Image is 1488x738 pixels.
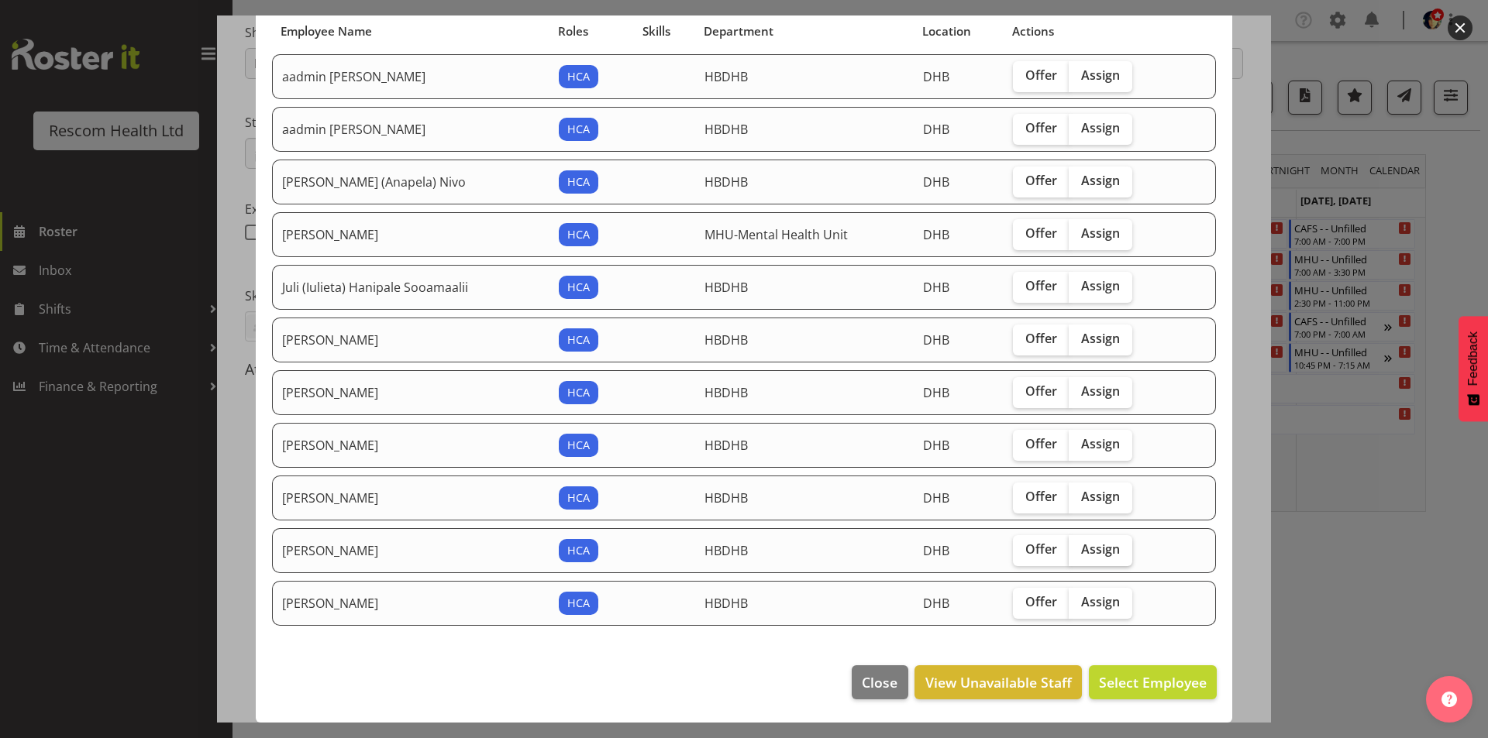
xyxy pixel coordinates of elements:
span: View Unavailable Staff [925,672,1072,692]
span: Offer [1025,436,1057,451]
span: Assign [1081,67,1120,83]
span: HCA [567,121,590,138]
span: Offer [1025,225,1057,241]
span: Assign [1081,489,1120,504]
span: Offer [1025,331,1057,346]
span: Actions [1012,22,1054,40]
span: Roles [558,22,588,40]
span: Assign [1081,436,1120,451]
span: HBDHB [704,68,748,85]
img: help-xxl-2.png [1441,692,1457,707]
button: View Unavailable Staff [914,665,1081,699]
td: [PERSON_NAME] [272,212,549,257]
span: DHB [923,384,949,401]
span: HBDHB [704,331,748,348]
span: HBDHB [704,173,748,191]
span: HCA [567,437,590,454]
span: HBDHB [704,437,748,454]
td: [PERSON_NAME] [272,475,549,520]
span: Assign [1081,225,1120,241]
span: Select Employee [1099,673,1207,692]
span: HBDHB [704,279,748,296]
span: Assign [1081,278,1120,293]
span: Offer [1025,383,1057,399]
span: HBDHB [704,384,748,401]
span: Offer [1025,541,1057,557]
span: HCA [567,226,590,243]
span: HCA [567,542,590,559]
td: aadmin [PERSON_NAME] [272,54,549,99]
span: Location [922,22,971,40]
td: [PERSON_NAME] (Anapela) Nivo [272,160,549,204]
span: Assign [1081,331,1120,346]
span: HBDHB [704,595,748,612]
span: Employee Name [281,22,372,40]
span: DHB [923,279,949,296]
span: Offer [1025,594,1057,609]
span: DHB [923,121,949,138]
span: HCA [567,279,590,296]
span: HCA [567,384,590,401]
span: DHB [923,68,949,85]
span: Assign [1081,173,1120,188]
span: Close [862,672,897,692]
td: [PERSON_NAME] [272,581,549,626]
span: Offer [1025,278,1057,293]
span: Offer [1025,489,1057,504]
span: Assign [1081,594,1120,609]
span: DHB [923,595,949,612]
span: Assign [1081,383,1120,399]
button: Select Employee [1089,665,1217,699]
td: Juli (Iulieta) Hanipale Sooamaalii [272,265,549,310]
td: [PERSON_NAME] [272,318,549,362]
span: DHB [923,226,949,243]
span: HCA [567,68,590,85]
span: Feedback [1466,331,1480,386]
span: DHB [923,489,949,506]
span: MHU-Mental Health Unit [704,226,848,243]
span: HBDHB [704,542,748,559]
span: HCA [567,595,590,612]
span: Offer [1025,173,1057,188]
span: Offer [1025,67,1057,83]
span: Offer [1025,120,1057,136]
span: Assign [1081,541,1120,557]
td: [PERSON_NAME] [272,423,549,468]
td: [PERSON_NAME] [272,528,549,573]
span: HCA [567,489,590,506]
span: Skills [642,22,670,40]
span: HCA [567,173,590,191]
span: DHB [923,331,949,348]
button: Close [852,665,908,699]
td: [PERSON_NAME] [272,370,549,415]
button: Feedback - Show survey [1459,316,1488,421]
span: HBDHB [704,489,748,506]
span: DHB [923,437,949,454]
span: HCA [567,331,590,348]
span: HBDHB [704,121,748,138]
td: aadmin [PERSON_NAME] [272,107,549,152]
span: DHB [923,173,949,191]
span: Assign [1081,120,1120,136]
span: Department [704,22,773,40]
span: DHB [923,542,949,559]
